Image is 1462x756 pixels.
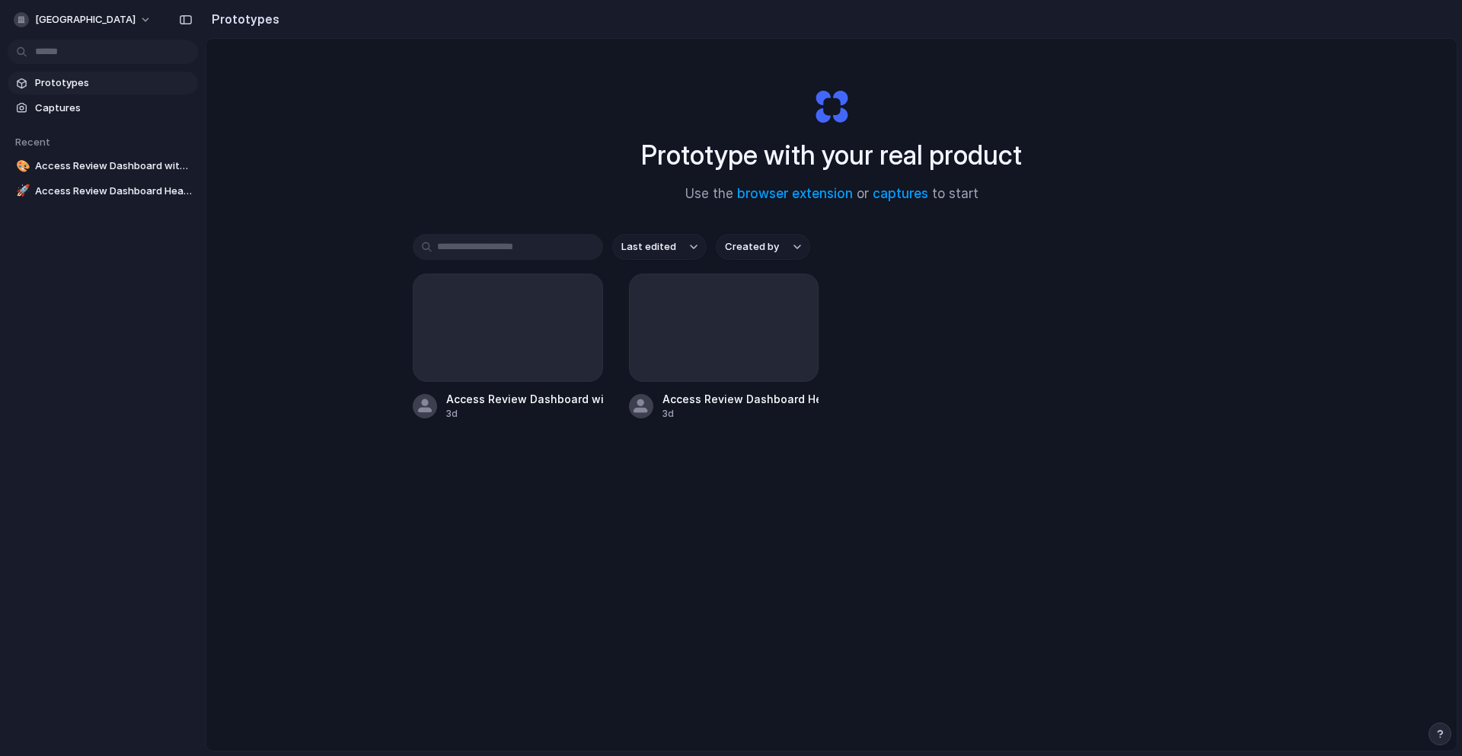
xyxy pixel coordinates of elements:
[8,155,198,178] a: 🎨Access Review Dashboard with Organized Training Programs
[612,234,707,260] button: Last edited
[413,274,603,421] a: Access Review Dashboard with Organized Training Programs3d
[8,97,198,120] a: Captures
[35,12,136,27] span: [GEOGRAPHIC_DATA]
[15,136,50,148] span: Recent
[8,8,159,32] button: [GEOGRAPHIC_DATA]
[621,239,676,255] span: Last edited
[206,10,279,28] h2: Prototypes
[641,135,1022,175] h1: Prototype with your real product
[16,158,27,175] div: 🎨
[14,159,29,174] button: 🎨
[725,239,779,255] span: Created by
[14,184,29,199] button: 🚀
[737,186,853,201] a: browser extension
[35,75,192,91] span: Prototypes
[35,159,192,174] span: Access Review Dashboard with Organized Training Programs
[8,180,198,203] a: 🚀Access Review Dashboard Header Guide
[35,101,192,116] span: Captures
[8,72,198,94] a: Prototypes
[716,234,810,260] button: Created by
[685,184,978,204] span: Use the or to start
[446,391,603,407] div: Access Review Dashboard with Organized Training Programs
[662,391,819,407] div: Access Review Dashboard Header Guide
[16,182,27,200] div: 🚀
[446,407,603,421] div: 3d
[35,184,192,199] span: Access Review Dashboard Header Guide
[662,407,819,421] div: 3d
[873,186,928,201] a: captures
[629,274,819,421] a: Access Review Dashboard Header Guide3d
